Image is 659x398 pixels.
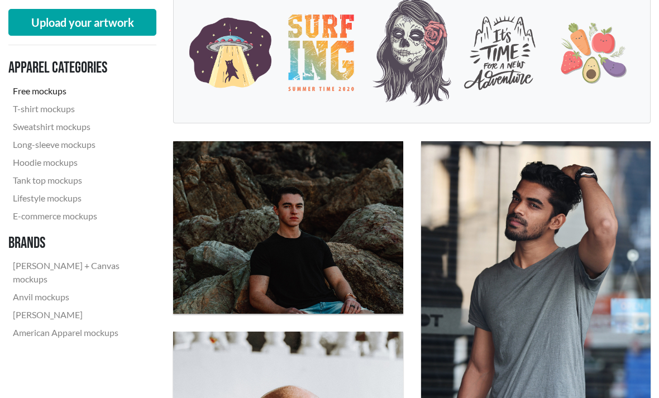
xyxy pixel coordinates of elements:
[8,59,147,78] h3: Apparel categories
[8,9,156,36] button: Upload your artwork
[8,207,147,225] a: E-commerce mockups
[8,100,147,118] a: T-shirt mockups
[8,288,147,306] a: Anvil mockups
[173,141,403,314] img: muscled young man wearing a black crew neck T-shirt near rocks
[8,189,147,207] a: Lifestyle mockups
[8,306,147,324] a: [PERSON_NAME]
[8,234,147,253] h3: Brands
[8,171,147,189] a: Tank top mockups
[8,154,147,171] a: Hoodie mockups
[8,257,147,288] a: [PERSON_NAME] + Canvas mockups
[8,118,147,136] a: Sweatshirt mockups
[8,136,147,154] a: Long-sleeve mockups
[8,82,147,100] a: Free mockups
[8,324,147,342] a: American Apparel mockups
